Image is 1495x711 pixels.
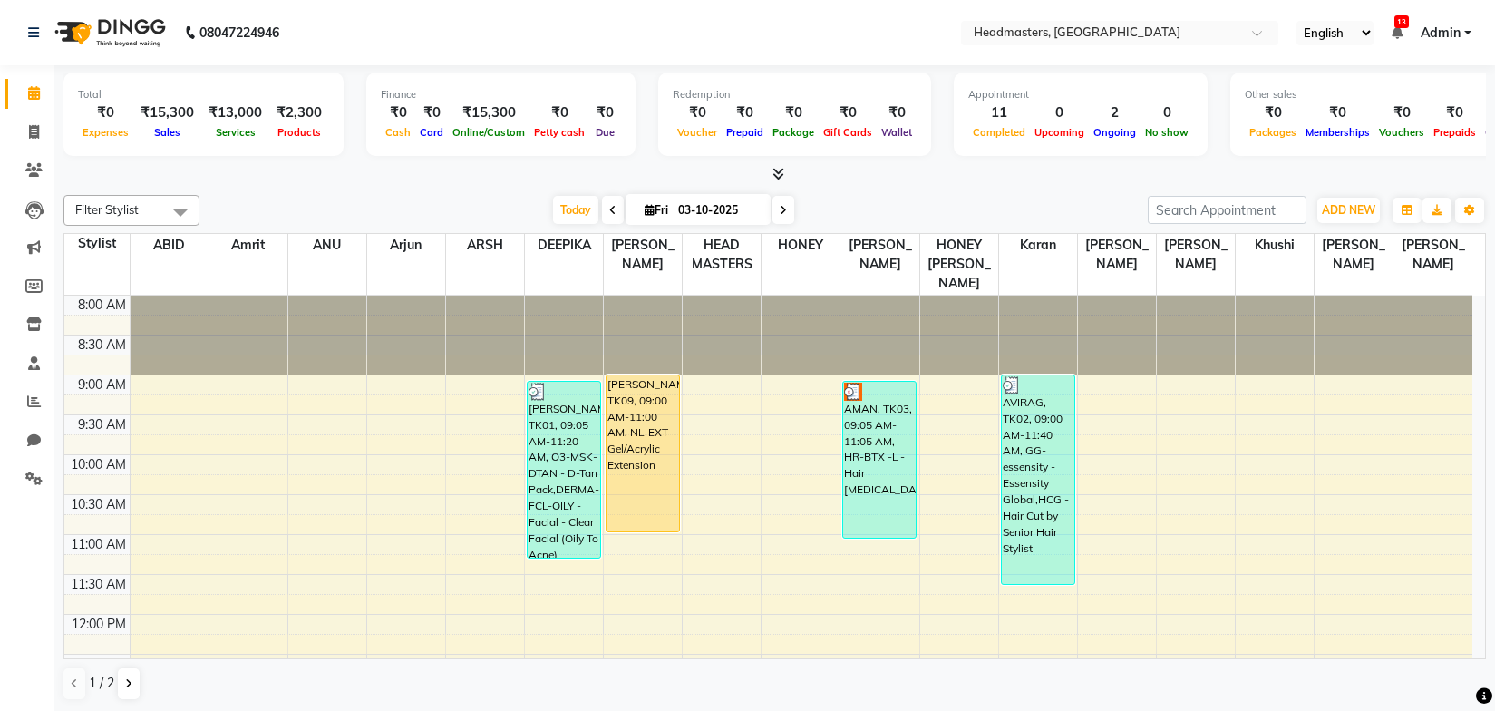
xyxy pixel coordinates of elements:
span: Online/Custom [448,126,529,139]
span: Karan [999,234,1077,257]
div: Finance [381,87,621,102]
span: ANU [288,234,366,257]
div: 8:00 AM [74,296,130,315]
div: 12:00 PM [68,615,130,634]
div: ₹0 [722,102,768,123]
div: ₹0 [381,102,415,123]
span: Gift Cards [819,126,877,139]
span: Expenses [78,126,133,139]
span: Today [553,196,598,224]
div: 10:00 AM [67,455,130,474]
div: AMAN, TK03, 09:05 AM-11:05 AM, HR-BTX -L - Hair [MEDICAL_DATA] [843,382,916,538]
div: 10:30 AM [67,495,130,514]
div: Stylist [64,234,130,253]
div: ₹0 [1301,102,1374,123]
div: ₹0 [1245,102,1301,123]
div: 8:30 AM [74,336,130,355]
span: Ongoing [1089,126,1141,139]
div: ₹0 [768,102,819,123]
span: HONEY [762,234,840,257]
span: Due [591,126,619,139]
span: [PERSON_NAME] [1157,234,1235,276]
span: Filter Stylist [75,202,139,217]
span: Memberships [1301,126,1374,139]
span: Prepaids [1429,126,1480,139]
input: 2025-10-03 [673,197,763,224]
span: HONEY [PERSON_NAME] [920,234,998,295]
span: Admin [1421,24,1461,43]
span: Arjun [367,234,445,257]
span: DEEPIKA [525,234,603,257]
div: 2 [1089,102,1141,123]
span: Upcoming [1030,126,1089,139]
div: ₹0 [1374,102,1429,123]
span: Card [415,126,448,139]
span: Voucher [673,126,722,139]
button: ADD NEW [1317,198,1380,223]
span: Vouchers [1374,126,1429,139]
a: 13 [1392,24,1403,41]
div: ₹0 [877,102,917,123]
div: 11:30 AM [67,575,130,594]
span: [PERSON_NAME] [1393,234,1472,276]
b: 08047224946 [199,7,279,58]
div: ₹13,000 [201,102,269,123]
span: Package [768,126,819,139]
div: [PERSON_NAME], TK01, 09:05 AM-11:20 AM, O3-MSK-DTAN - D-Tan Pack,DERMA-FCL-OILY - Facial - Clear ... [528,382,600,558]
div: 11 [968,102,1030,123]
div: ₹0 [415,102,448,123]
span: Wallet [877,126,917,139]
div: ₹0 [529,102,589,123]
div: ₹0 [673,102,722,123]
span: Amrit [209,234,287,257]
div: ₹0 [819,102,877,123]
div: [PERSON_NAME], TK09, 09:00 AM-11:00 AM, NL-EXT - Gel/Acrylic Extension [607,375,679,531]
div: 9:30 AM [74,415,130,434]
div: 0 [1141,102,1193,123]
span: Products [273,126,325,139]
div: AVIRAG, TK02, 09:00 AM-11:40 AM, GG-essensity - Essensity Global,HCG - Hair Cut by Senior Hair St... [1002,375,1074,584]
div: 9:00 AM [74,375,130,394]
div: Appointment [968,87,1193,102]
div: ₹15,300 [448,102,529,123]
span: [PERSON_NAME] [1078,234,1156,276]
div: 0 [1030,102,1089,123]
div: ₹0 [78,102,133,123]
div: 12:30 PM [68,655,130,674]
div: ₹15,300 [133,102,201,123]
span: [PERSON_NAME] [604,234,682,276]
span: ADD NEW [1322,203,1375,217]
span: Sales [150,126,185,139]
span: [PERSON_NAME] [840,234,918,276]
input: Search Appointment [1148,196,1306,224]
span: Services [211,126,260,139]
span: Prepaid [722,126,768,139]
span: 13 [1394,15,1409,28]
span: [PERSON_NAME] [1315,234,1393,276]
div: ₹2,300 [269,102,329,123]
div: Redemption [673,87,917,102]
img: logo [46,7,170,58]
span: 1 / 2 [89,674,114,693]
div: Total [78,87,329,102]
div: ₹0 [1429,102,1480,123]
span: Completed [968,126,1030,139]
span: Fri [640,203,673,217]
span: No show [1141,126,1193,139]
span: Khushi [1236,234,1314,257]
div: 11:00 AM [67,535,130,554]
span: ABID [131,234,209,257]
div: ₹0 [589,102,621,123]
span: Cash [381,126,415,139]
span: Petty cash [529,126,589,139]
span: HEAD MASTERS [683,234,761,276]
span: Packages [1245,126,1301,139]
span: ARSH [446,234,524,257]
